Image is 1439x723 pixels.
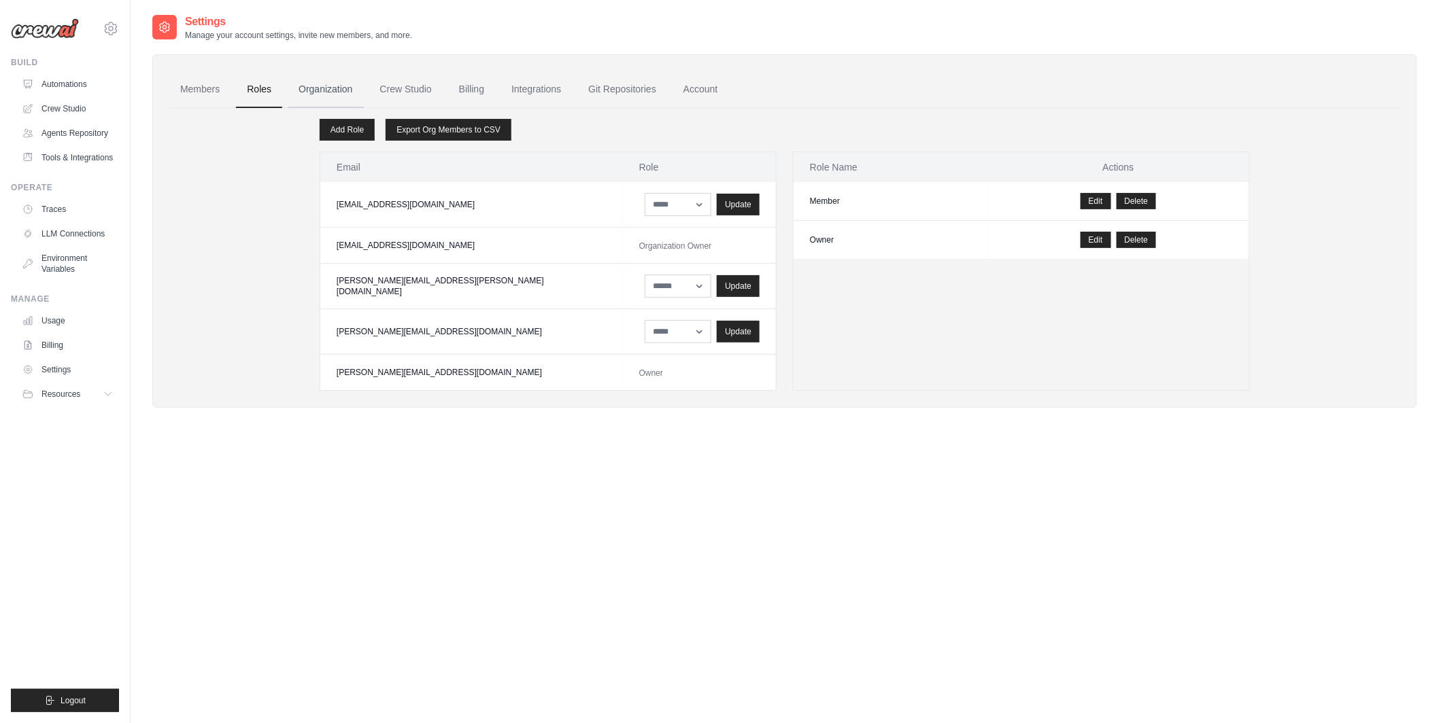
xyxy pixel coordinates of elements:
a: Account [673,71,729,108]
th: Role Name [794,152,987,182]
a: Billing [16,334,119,356]
button: Resources [16,383,119,405]
a: Git Repositories [577,71,667,108]
img: Logo [11,18,79,39]
td: [EMAIL_ADDRESS][DOMAIN_NAME] [320,228,623,264]
span: Logout [61,695,86,706]
a: Automations [16,73,119,95]
td: [EMAIL_ADDRESS][DOMAIN_NAME] [320,182,623,228]
button: Update [717,194,760,215]
a: Settings [16,359,119,381]
a: Agents Repository [16,122,119,144]
th: Role [623,152,776,182]
a: Tools & Integrations [16,147,119,169]
button: Delete [1117,193,1157,209]
span: Owner [639,368,663,378]
a: Usage [16,310,119,332]
td: Owner [794,221,987,260]
td: Member [794,182,987,221]
a: Add Role [320,119,375,141]
div: Operate [11,182,119,193]
a: Billing [448,71,495,108]
a: Roles [236,71,282,108]
a: Integrations [501,71,572,108]
td: [PERSON_NAME][EMAIL_ADDRESS][DOMAIN_NAME] [320,355,623,391]
a: Edit [1081,232,1111,248]
span: Organization Owner [639,241,712,251]
p: Manage your account settings, invite new members, and more. [185,30,412,41]
a: Traces [16,198,119,220]
button: Delete [1117,232,1157,248]
button: Update [717,275,760,297]
a: Members [169,71,231,108]
th: Email [320,152,623,182]
td: [PERSON_NAME][EMAIL_ADDRESS][PERSON_NAME][DOMAIN_NAME] [320,264,623,309]
div: Manage [11,294,119,304]
span: Resources [41,389,80,400]
div: Build [11,57,119,68]
th: Actions [987,152,1249,182]
button: Logout [11,689,119,712]
a: Environment Variables [16,247,119,280]
a: LLM Connections [16,223,119,245]
a: Organization [288,71,363,108]
h2: Settings [185,14,412,30]
td: [PERSON_NAME][EMAIL_ADDRESS][DOMAIN_NAME] [320,309,623,355]
a: Edit [1081,193,1111,209]
a: Crew Studio [16,98,119,120]
a: Export Org Members to CSV [386,119,511,141]
a: Crew Studio [369,71,443,108]
button: Update [717,321,760,342]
